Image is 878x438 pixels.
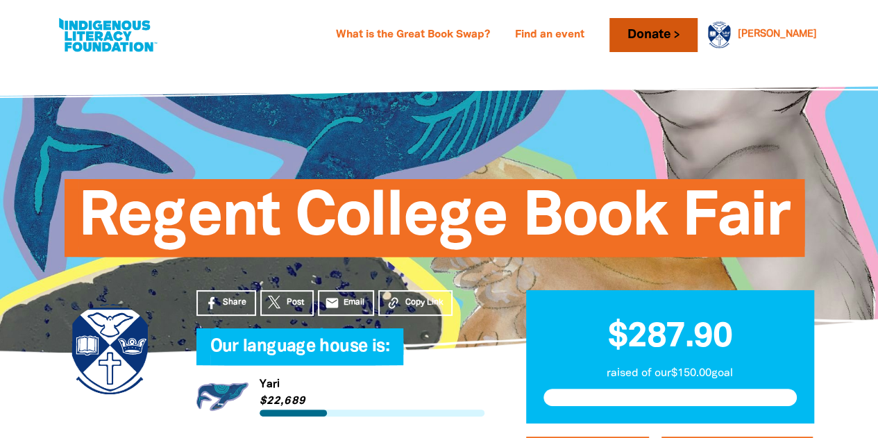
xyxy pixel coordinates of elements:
a: [PERSON_NAME] [738,30,817,40]
button: Copy Link [378,290,453,316]
span: Regent College Book Fair [78,189,791,257]
span: Email [344,296,364,309]
a: What is the Great Book Swap? [328,24,498,47]
a: Find an event [507,24,593,47]
a: Post [260,290,314,316]
h6: My Team [196,351,484,360]
a: emailEmail [318,290,375,316]
span: Share [223,296,246,309]
p: raised of our $150.00 goal [543,365,797,382]
a: Share [196,290,256,316]
span: Our language house is: [210,339,389,365]
i: email [325,296,339,310]
span: $287.90 [608,321,732,353]
span: Post [287,296,304,309]
a: Donate [609,18,697,52]
span: Copy Link [405,296,443,309]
